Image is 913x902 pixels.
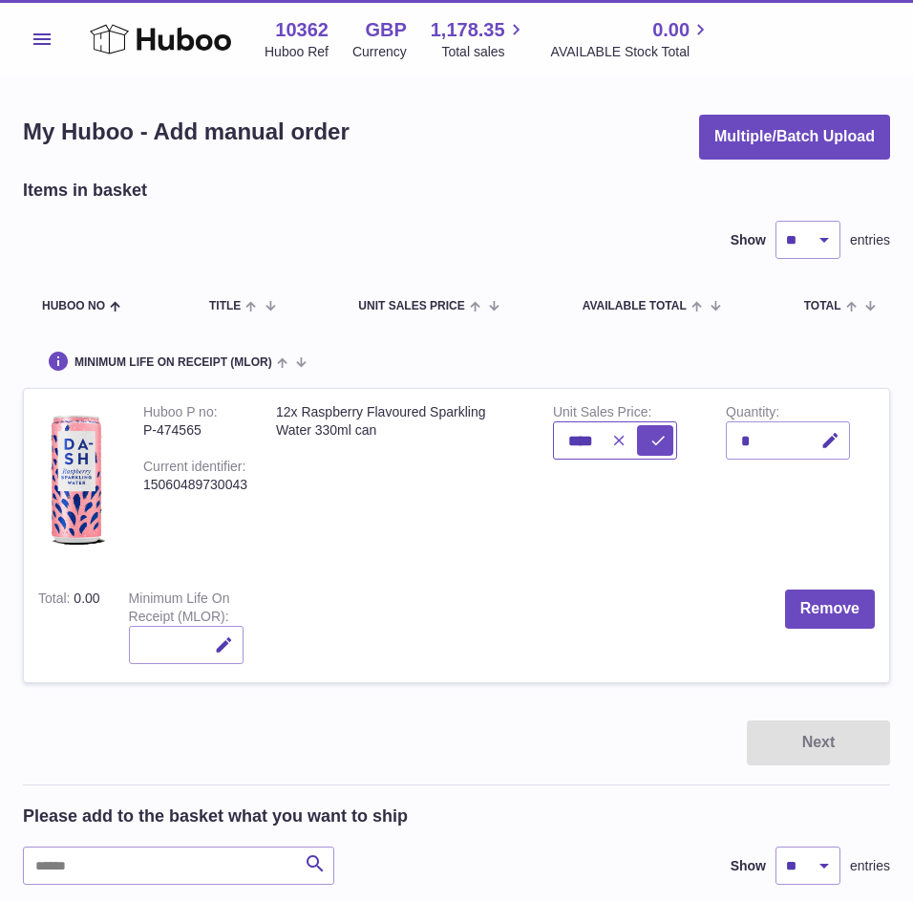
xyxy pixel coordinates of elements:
label: Show [731,857,766,875]
span: 0.00 [74,591,99,606]
span: AVAILABLE Stock Total [551,43,712,61]
button: Multiple/Batch Upload [699,115,890,160]
h2: Please add to the basket what you want to ship [23,805,408,827]
div: Currency [352,43,407,61]
a: 0.00 AVAILABLE Stock Total [551,17,712,61]
div: 15060489730043 [143,476,247,494]
div: Huboo Ref [265,43,329,61]
button: Remove [785,590,875,629]
label: Quantity [726,404,779,424]
div: Huboo P no [143,404,218,424]
span: Total sales [441,43,526,61]
label: Unit Sales Price [553,404,651,424]
div: Current identifier [143,459,245,479]
span: AVAILABLE Total [583,300,687,312]
span: Minimum Life On Receipt (MLOR) [74,356,272,369]
label: Minimum Life On Receipt (MLOR) [129,591,230,629]
span: Huboo no [42,300,105,312]
label: Show [731,231,766,249]
span: entries [850,231,890,249]
span: Total [804,300,841,312]
h2: Items in basket [23,179,147,202]
span: 1,178.35 [431,17,505,43]
label: Total [38,591,74,611]
img: 12x Raspberry Flavoured Sparkling Water 330ml can [38,403,115,556]
span: Unit Sales Price [358,300,464,312]
strong: GBP [365,17,406,43]
span: 0.00 [652,17,690,43]
span: entries [850,857,890,875]
a: 1,178.35 Total sales [431,17,527,61]
td: 12x Raspberry Flavoured Sparkling Water 330ml can [262,389,539,575]
span: Title [209,300,241,312]
div: P-474565 [143,421,247,440]
strong: 10362 [275,17,329,43]
h1: My Huboo - Add manual order [23,117,350,147]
